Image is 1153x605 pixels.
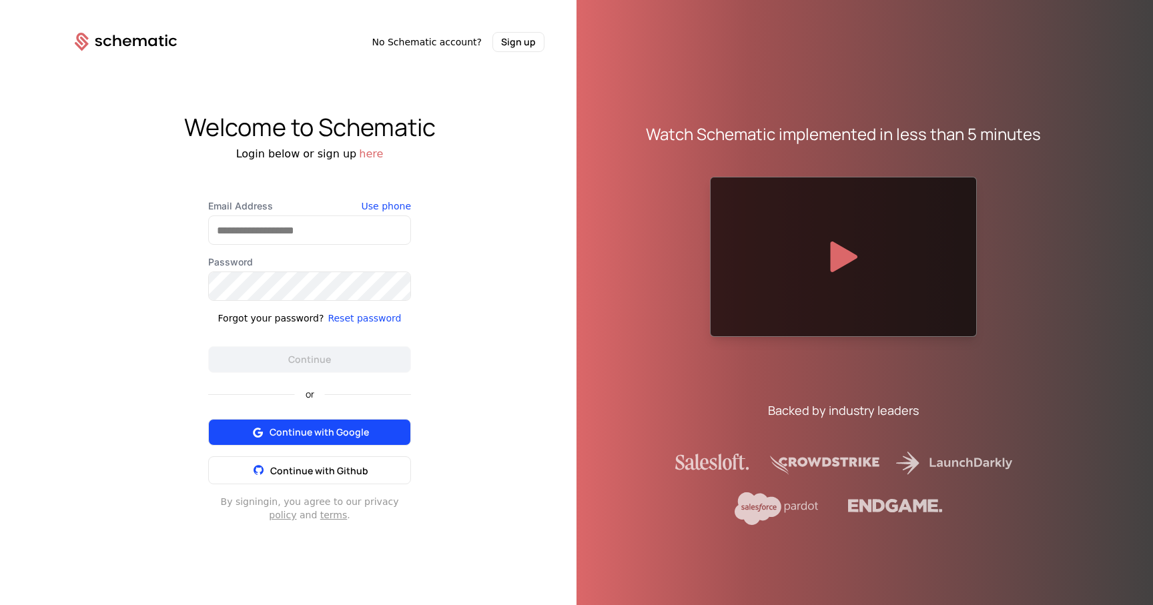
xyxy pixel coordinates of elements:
label: Email Address [208,199,411,213]
span: No Schematic account? [372,35,482,49]
div: Backed by industry leaders [768,401,919,420]
span: or [295,390,325,399]
a: policy [269,510,296,520]
div: Watch Schematic implemented in less than 5 minutes [646,123,1041,145]
span: Continue with Google [270,426,369,439]
button: Continue with Github [208,456,411,484]
button: Use phone [362,199,411,213]
button: Reset password [328,312,401,325]
button: Continue [208,346,411,373]
button: here [359,146,383,162]
a: terms [320,510,348,520]
label: Password [208,255,411,269]
button: Continue with Google [208,419,411,446]
button: Sign up [492,32,544,52]
div: Login below or sign up [43,146,576,162]
div: Welcome to Schematic [43,114,576,141]
div: Forgot your password? [218,312,324,325]
div: By signing in , you agree to our privacy and . [208,495,411,522]
span: Continue with Github [270,464,368,477]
